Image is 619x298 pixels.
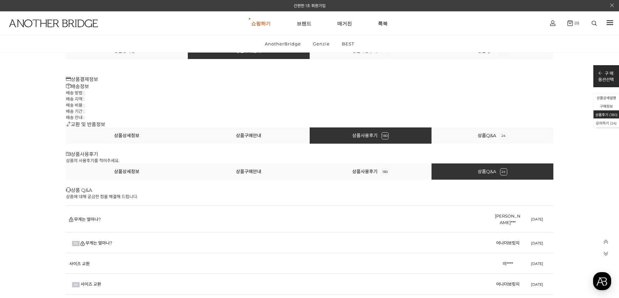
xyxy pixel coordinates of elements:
span: 180 [611,113,616,117]
span: 대화 [59,216,67,221]
span: 24 [500,168,507,175]
a: logo [3,19,96,43]
span: 24 [500,132,507,139]
a: 상품사용후기 [352,133,389,138]
img: 비밀글 [69,217,73,222]
td: [DATE] [521,206,553,232]
a: 상품상세정보 [114,133,139,138]
a: 간편한 1초 회원가입 [294,3,326,8]
img: cart [550,20,555,26]
a: 홈 [2,206,43,222]
li: 배송 기간 : [66,108,553,114]
img: 답변 [72,282,80,287]
span: (0) [573,21,579,25]
a: 상품Q&A [478,133,507,138]
td: [PERSON_NAME]*** [495,206,521,232]
a: 사이즈 교환 [69,261,90,266]
a: 상품사용후기 [352,169,389,174]
li: 배송 안내 : [66,114,553,120]
a: BEST [336,35,360,52]
td: 어나더브릿지 [495,274,521,294]
a: 브랜드 [297,12,311,35]
td: [DATE] [521,253,553,274]
img: 답변 [72,241,80,246]
span: 홈 [20,215,24,221]
a: 대화 [43,206,84,222]
p: 상품의 사용후기를 적어주세요. [66,157,553,163]
h3: 상품결제정보 [66,75,553,82]
td: [DATE] [521,232,553,253]
a: 쇼핑하기 [251,12,271,35]
h3: 배송정보 [66,82,553,89]
span: 180 [381,132,389,139]
a: AnotherBridge [259,35,306,52]
p: 옵션선택 [598,76,614,82]
img: search [592,21,597,26]
p: 상품에 대해 궁금한 점을 해결해 드립니다. [66,193,553,199]
h3: 교환 및 반품정보 [66,120,553,127]
td: [DATE] [521,274,553,294]
a: 상품구매안내 [236,133,261,138]
a: 사이즈 교환 [81,281,101,287]
a: 룩북 [378,12,388,35]
span: 설정 [100,215,108,221]
a: 상품구매안내 [236,169,261,174]
a: 상품Q&A [478,169,507,174]
li: 배송 방법 : [66,89,553,96]
a: 무게는 얼마나? [74,217,101,222]
li: 배송 지역 : [66,96,553,102]
h3: 상품 Q&A [66,186,553,193]
img: logo [9,19,98,27]
img: cart [567,20,573,26]
a: (0) [567,20,579,26]
td: 어나더브릿지 [495,232,521,253]
a: 무게는 얼마나? [85,240,112,245]
a: Genzie [307,35,335,52]
a: 설정 [84,206,125,222]
p: 구 매 [598,70,614,76]
img: 비밀글 [81,241,84,246]
li: 배송 비용 : [66,102,553,108]
span: 180 [381,168,389,175]
a: 상품상세정보 [114,169,139,174]
h3: 상품사용후기 [66,150,553,157]
a: 매거진 [337,12,352,35]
